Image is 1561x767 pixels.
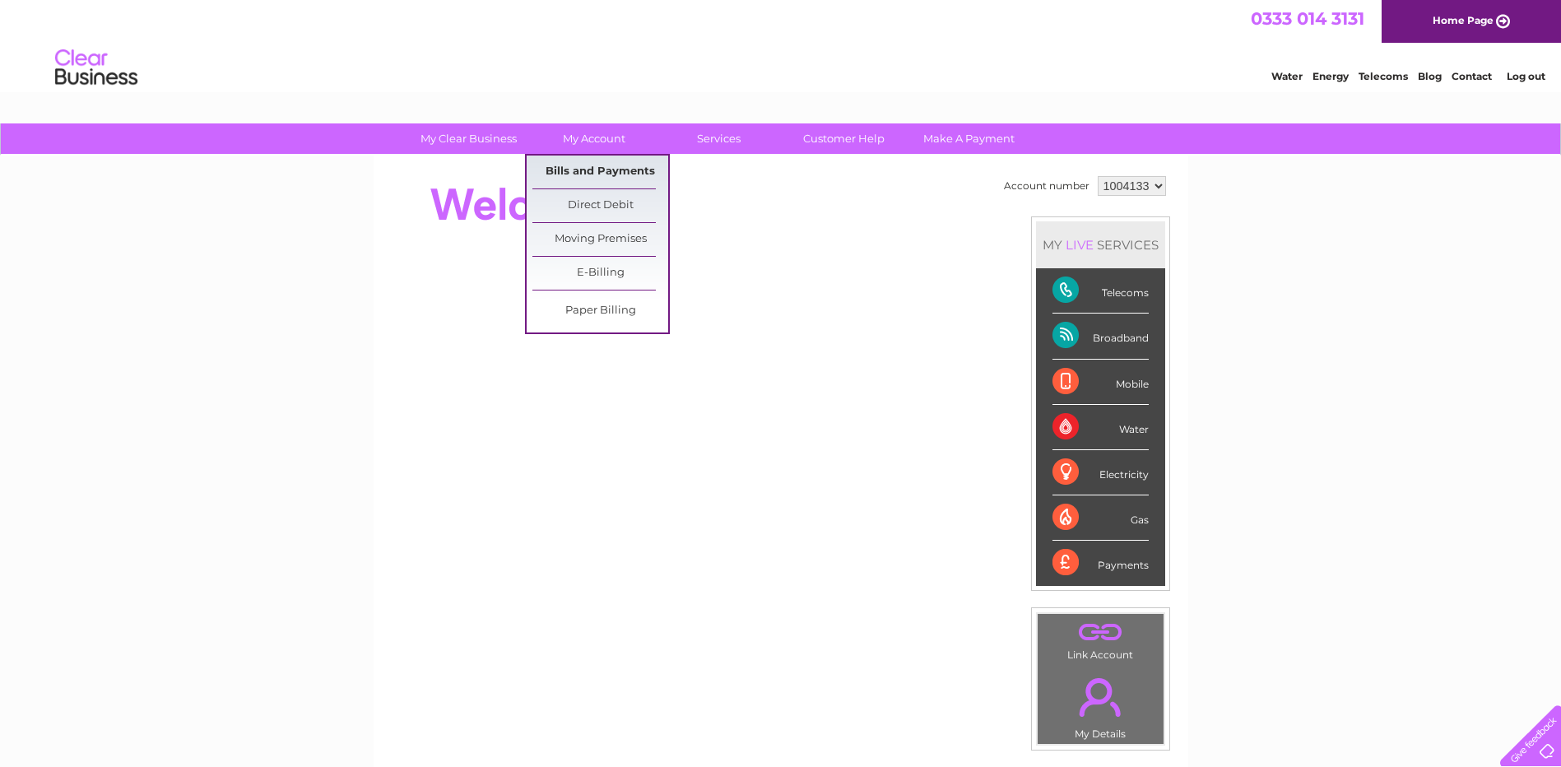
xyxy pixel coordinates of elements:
[1052,495,1149,541] div: Gas
[1312,70,1349,82] a: Energy
[1000,172,1094,200] td: Account number
[526,123,662,154] a: My Account
[1052,541,1149,585] div: Payments
[1042,668,1159,726] a: .
[1052,450,1149,495] div: Electricity
[1452,70,1492,82] a: Contact
[1507,70,1545,82] a: Log out
[532,156,668,188] a: Bills and Payments
[1251,8,1364,29] a: 0333 014 3131
[532,295,668,328] a: Paper Billing
[901,123,1037,154] a: Make A Payment
[1052,360,1149,405] div: Mobile
[532,257,668,290] a: E-Billing
[1271,70,1303,82] a: Water
[1052,268,1149,314] div: Telecoms
[54,43,138,93] img: logo.png
[1042,618,1159,647] a: .
[401,123,537,154] a: My Clear Business
[651,123,787,154] a: Services
[1037,613,1164,665] td: Link Account
[393,9,1170,80] div: Clear Business is a trading name of Verastar Limited (registered in [GEOGRAPHIC_DATA] No. 3667643...
[1036,221,1165,268] div: MY SERVICES
[1052,405,1149,450] div: Water
[1418,70,1442,82] a: Blog
[776,123,912,154] a: Customer Help
[1359,70,1408,82] a: Telecoms
[532,223,668,256] a: Moving Premises
[1052,314,1149,359] div: Broadband
[532,189,668,222] a: Direct Debit
[1062,237,1097,253] div: LIVE
[1037,664,1164,745] td: My Details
